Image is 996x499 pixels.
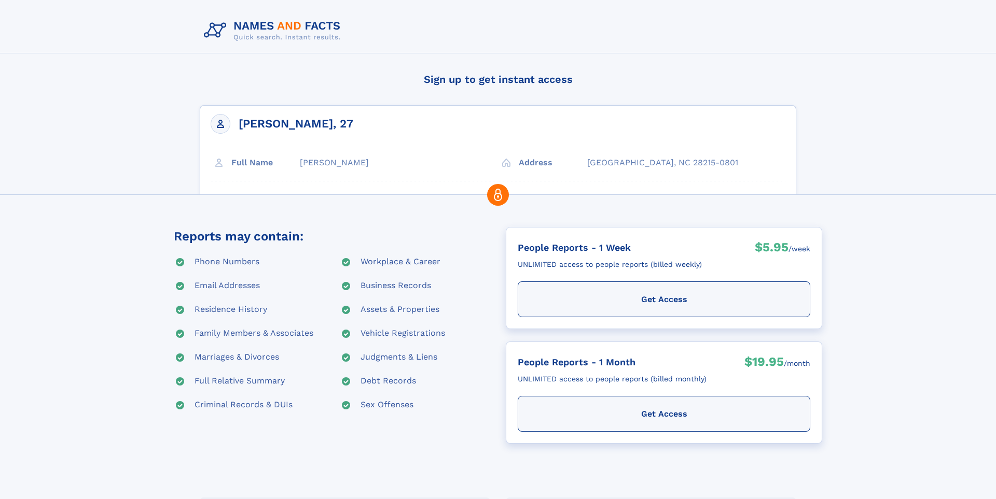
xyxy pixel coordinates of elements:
div: Criminal Records & DUIs [195,399,293,411]
div: Full Relative Summary [195,375,285,388]
div: Marriages & Divorces [195,351,279,364]
div: UNLIMITED access to people reports (billed weekly) [518,256,702,273]
div: Email Addresses [195,280,260,292]
div: Judgments & Liens [361,351,437,364]
div: Reports may contain: [174,227,303,246]
div: Family Members & Associates [195,327,313,340]
div: Get Access [518,281,810,317]
div: UNLIMITED access to people reports (billed monthly) [518,370,707,388]
div: /month [784,353,810,373]
div: Sex Offenses [361,399,413,411]
img: Logo Names and Facts [200,17,349,45]
div: Residence History [195,304,267,316]
div: $19.95 [744,353,784,373]
div: Assets & Properties [361,304,439,316]
div: Get Access [518,396,810,432]
div: Vehicle Registrations [361,327,445,340]
div: Workplace & Career [361,256,440,268]
div: Phone Numbers [195,256,259,268]
div: People Reports - 1 Month [518,353,707,370]
div: Debt Records [361,375,416,388]
h4: Sign up to get instant access [200,64,796,95]
div: /week [789,239,810,259]
div: $5.95 [755,239,789,259]
div: Business Records [361,280,431,292]
div: People Reports - 1 Week [518,239,702,256]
